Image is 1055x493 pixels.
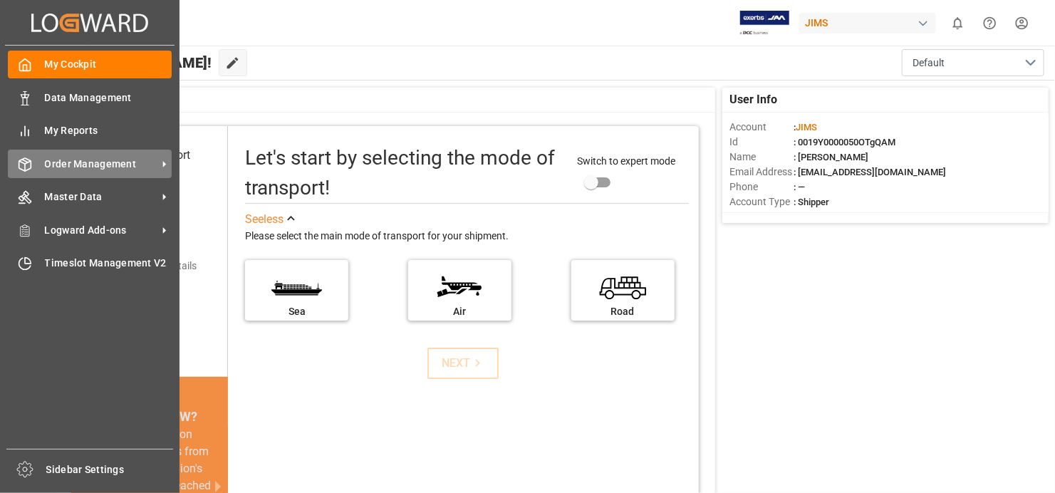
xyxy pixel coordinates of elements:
[8,117,172,145] a: My Reports
[8,51,172,78] a: My Cockpit
[974,7,1006,39] button: Help Center
[799,9,942,36] button: JIMS
[415,304,504,319] div: Air
[794,197,829,207] span: : Shipper
[794,122,817,133] span: :
[578,155,676,167] span: Switch to expert mode
[45,157,157,172] span: Order Management
[729,165,794,180] span: Email Address
[729,91,777,108] span: User Info
[913,56,945,71] span: Default
[794,137,895,147] span: : 0019Y0000050OTgQAM
[578,304,667,319] div: Road
[729,150,794,165] span: Name
[902,49,1044,76] button: open menu
[245,228,688,245] div: Please select the main mode of transport for your shipment.
[740,11,789,36] img: Exertis%20JAM%20-%20Email%20Logo.jpg_1722504956.jpg
[252,304,341,319] div: Sea
[729,180,794,194] span: Phone
[45,123,172,138] span: My Reports
[799,13,936,33] div: JIMS
[45,190,157,204] span: Master Data
[46,462,174,477] span: Sidebar Settings
[794,167,946,177] span: : [EMAIL_ADDRESS][DOMAIN_NAME]
[8,249,172,277] a: Timeslot Management V2
[796,122,817,133] span: JIMS
[729,120,794,135] span: Account
[8,83,172,111] a: Data Management
[729,135,794,150] span: Id
[45,57,172,72] span: My Cockpit
[45,256,172,271] span: Timeslot Management V2
[245,143,563,203] div: Let's start by selecting the mode of transport!
[942,7,974,39] button: show 0 new notifications
[58,49,212,76] span: Hello [PERSON_NAME]!
[427,348,499,379] button: NEXT
[45,223,157,238] span: Logward Add-ons
[794,182,805,192] span: : —
[45,90,172,105] span: Data Management
[245,211,284,228] div: See less
[442,355,485,372] div: NEXT
[794,152,868,162] span: : [PERSON_NAME]
[729,194,794,209] span: Account Type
